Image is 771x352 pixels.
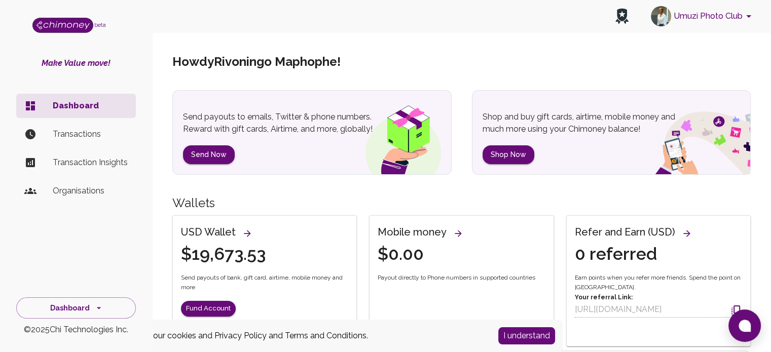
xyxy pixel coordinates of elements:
button: View all wallets and manage thresholds [240,226,255,241]
button: Open chat window [728,309,761,342]
p: Send payouts to emails, Twitter & phone numbers. Reward with gift cards, Airtime, and more, globa... [183,111,398,135]
button: account of current user [647,3,759,29]
h5: Howdy Rivoningo Maphophe ! [172,54,341,70]
p: Transactions [53,128,128,140]
h6: USD Wallet [181,224,236,240]
button: Accept cookies [498,327,555,344]
p: Shop and buy gift cards, airtime, mobile money and much more using your Chimoney balance! [483,111,697,135]
div: By using this site, you are agreeing to our cookies and and . [13,330,483,342]
p: Transaction Insights [53,157,128,169]
img: Logo [32,18,93,33]
button: Dashboard [16,297,136,319]
button: View all wallets and manage thresholds [679,226,694,241]
a: Terms and Conditions [285,331,366,340]
img: avatar [651,6,671,26]
button: Fund Account [181,301,236,317]
a: Privacy Policy [214,331,267,340]
div: Earn points when you refer more friends. Spend the point on [GEOGRAPHIC_DATA]. [575,273,742,318]
p: Organisations [53,185,128,197]
span: beta [94,22,106,28]
img: gift box [347,98,451,174]
strong: Your referral Link: [575,294,633,301]
h6: Mobile money [378,224,447,240]
button: Send Now [183,145,235,164]
h6: Refer and Earn (USD) [575,224,675,240]
h4: 0 referred [575,244,694,265]
img: social spend [629,100,750,174]
span: Payout directly to Phone numbers in supported countries [378,273,535,283]
p: Dashboard [53,100,128,112]
h5: Wallets [172,195,751,211]
button: Shop Now [483,145,534,164]
h4: $19,673.53 [181,244,266,265]
button: View all wallets and manage thresholds [451,226,466,241]
span: Send payouts of bank, gift card, airtime, mobile money and more [181,273,348,293]
h4: $0.00 [378,244,466,265]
